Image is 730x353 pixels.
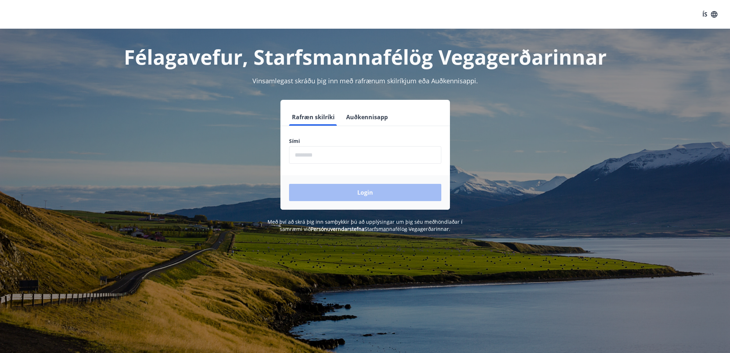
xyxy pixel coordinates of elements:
label: Sími [289,138,441,145]
span: Vinsamlegast skráðu þig inn með rafrænum skilríkjum eða Auðkennisappi. [252,76,478,85]
h1: Félagavefur, Starfsmannafélög Vegagerðarinnar [115,43,615,70]
span: Með því að skrá þig inn samþykkir þú að upplýsingar um þig séu meðhöndlaðar í samræmi við Starfsm... [268,218,462,232]
a: Persónuverndarstefna [311,226,364,232]
button: Auðkennisapp [343,108,391,126]
button: ÍS [698,8,721,21]
button: Rafræn skilríki [289,108,338,126]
